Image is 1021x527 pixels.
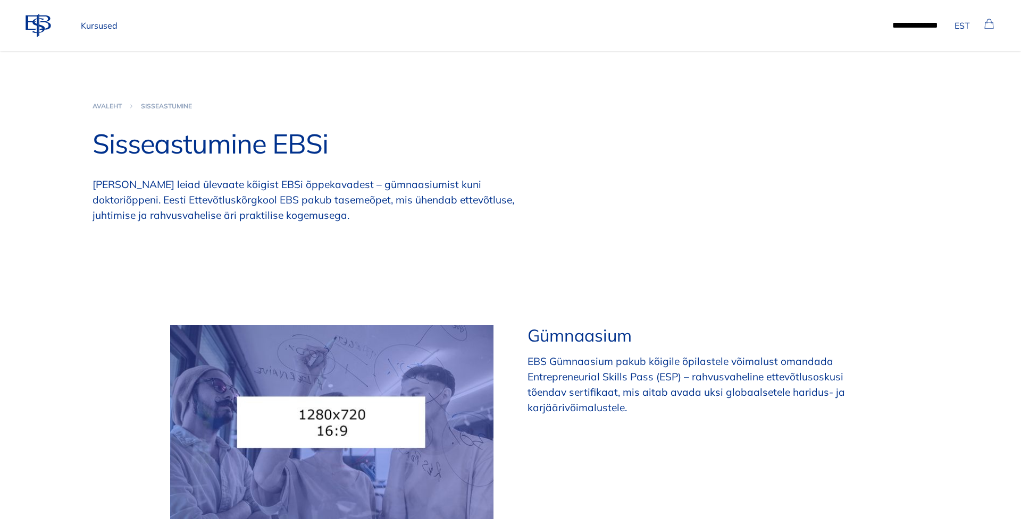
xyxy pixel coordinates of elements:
[170,325,493,519] img: placeholder image
[950,15,974,36] button: EST
[77,15,122,36] a: Kursused
[93,102,122,110] a: Avaleht
[93,127,963,160] h1: Sisseastumine EBSi
[528,325,851,345] h2: Gümnaasium
[528,354,851,415] p: EBS Gümnaasium pakub kõigile õpilastele võimalust omandada Entrepreneurial Skills Pass (ESP) – ra...
[93,177,545,223] p: [PERSON_NAME] leiad ülevaate kõigist EBSi õppekavadest – gümnaasiumist kuni doktoriõppeni. Eesti ...
[141,102,192,110] a: Sisseastumine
